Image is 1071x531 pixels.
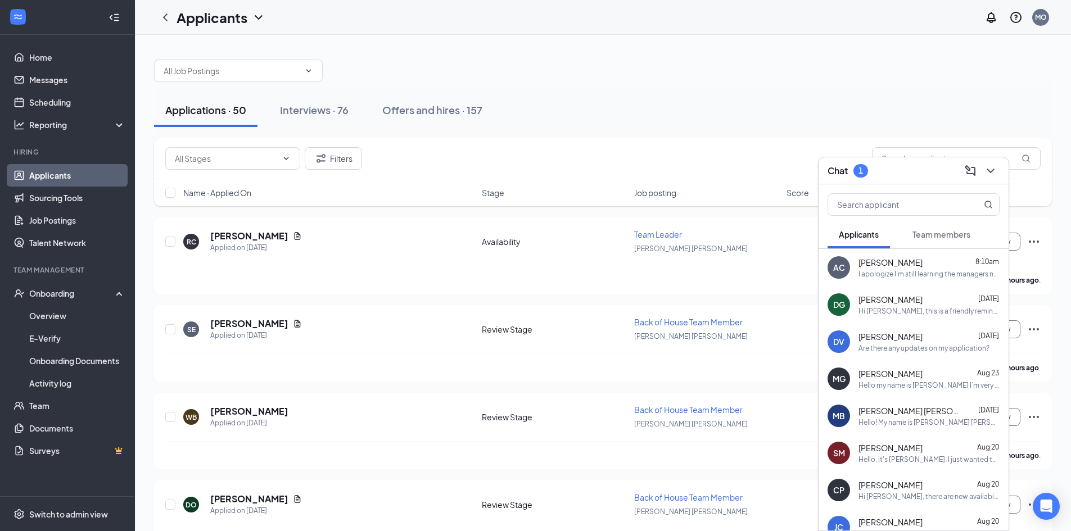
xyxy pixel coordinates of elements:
[964,164,977,178] svg: ComposeMessage
[833,484,844,496] div: CP
[833,262,845,273] div: AC
[187,325,196,334] div: SE
[252,11,265,24] svg: ChevronDown
[858,257,923,268] span: [PERSON_NAME]
[1033,493,1060,520] div: Open Intercom Messenger
[977,369,999,377] span: Aug 23
[787,187,809,198] span: Score
[13,265,123,275] div: Team Management
[982,162,1000,180] button: ChevronDown
[482,499,627,510] div: Review Stage
[482,236,627,247] div: Availability
[29,119,126,130] div: Reporting
[634,405,743,415] span: Back of House Team Member
[634,317,743,327] span: Back of House Team Member
[13,288,25,299] svg: UserCheck
[1027,410,1041,424] svg: Ellipses
[833,299,845,310] div: DG
[13,509,25,520] svg: Settings
[186,412,197,422] div: WB
[634,492,743,502] span: Back of House Team Member
[187,237,196,247] div: RC
[305,147,362,170] button: Filter Filters
[29,350,125,372] a: Onboarding Documents
[293,232,302,240] svg: Document
[29,439,125,462] a: SurveysCrown
[210,330,302,341] div: Applied on [DATE]
[984,200,993,209] svg: MagnifyingGlass
[29,372,125,394] a: Activity log
[314,152,328,165] svg: Filter
[977,480,999,488] span: Aug 20
[858,331,923,342] span: [PERSON_NAME]
[998,364,1039,372] b: 15 hours ago
[29,187,125,209] a: Sourcing Tools
[858,343,989,353] div: Are there any updates on my application?
[858,380,1000,390] div: Hello my name is [PERSON_NAME] I’m very excited to apply with [DEMOGRAPHIC_DATA] filet and was ho...
[872,147,1041,170] input: Search in applications
[1009,11,1023,24] svg: QuestionInfo
[29,232,125,254] a: Talent Network
[210,317,288,330] h5: [PERSON_NAME]
[12,11,24,22] svg: WorkstreamLogo
[29,209,125,232] a: Job Postings
[482,411,627,423] div: Review Stage
[177,8,247,27] h1: Applicants
[210,417,288,429] div: Applied on [DATE]
[858,306,1000,316] div: Hi [PERSON_NAME], this is a friendly reminder. Your interview with [DEMOGRAPHIC_DATA]-fil-A for B...
[858,479,923,491] span: [PERSON_NAME]
[833,410,845,421] div: MB
[293,494,302,503] svg: Document
[183,187,251,198] span: Name · Applied On
[293,319,302,328] svg: Document
[159,11,172,24] svg: ChevronLeft
[1022,154,1031,163] svg: MagnifyingGlass
[634,187,676,198] span: Job posting
[482,187,504,198] span: Stage
[634,229,682,239] span: Team Leader
[175,152,277,165] input: All Stages
[828,194,961,215] input: Search applicant
[858,269,1000,279] div: I apologize I'm still learning the managers names and I don't know who it is this morning but I'm...
[165,103,246,117] div: Applications · 50
[858,417,1000,427] div: Hello! My name is [PERSON_NAME] [PERSON_NAME] and I just applied for the Front of House Team Memb...
[833,447,845,459] div: SM
[109,12,120,23] svg: Collapse
[1002,276,1039,284] b: 9 hours ago
[29,288,116,299] div: Onboarding
[828,165,848,177] h3: Chat
[858,368,923,379] span: [PERSON_NAME]
[839,229,879,239] span: Applicants
[984,11,998,24] svg: Notifications
[29,394,125,417] a: Team
[29,305,125,327] a: Overview
[978,406,999,414] span: [DATE]
[382,103,482,117] div: Offers and hires · 157
[210,505,302,516] div: Applied on [DATE]
[858,516,923,528] span: [PERSON_NAME]
[29,46,125,69] a: Home
[1027,235,1041,248] svg: Ellipses
[634,420,748,428] span: [PERSON_NAME] [PERSON_NAME]
[210,242,302,253] div: Applied on [DATE]
[858,166,863,175] div: 1
[634,507,748,516] span: [PERSON_NAME] [PERSON_NAME]
[210,230,288,242] h5: [PERSON_NAME]
[13,147,123,157] div: Hiring
[1027,323,1041,336] svg: Ellipses
[961,162,979,180] button: ComposeMessage
[975,257,999,266] span: 8:10am
[1035,12,1047,22] div: MO
[858,294,923,305] span: [PERSON_NAME]
[13,119,25,130] svg: Analysis
[164,65,300,77] input: All Job Postings
[634,244,748,253] span: [PERSON_NAME] [PERSON_NAME]
[912,229,970,239] span: Team members
[482,324,627,335] div: Review Stage
[1027,498,1041,511] svg: Ellipses
[29,164,125,187] a: Applicants
[978,294,999,303] span: [DATE]
[29,509,108,520] div: Switch to admin view
[29,327,125,350] a: E-Verify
